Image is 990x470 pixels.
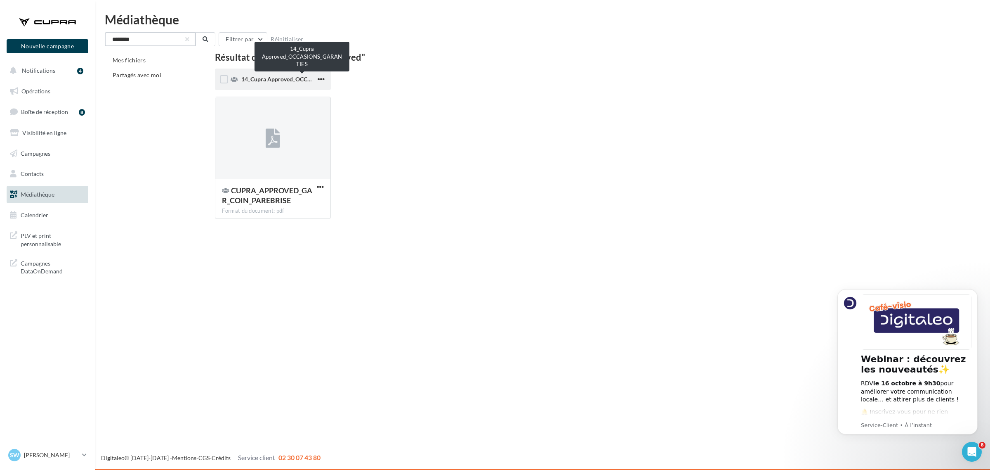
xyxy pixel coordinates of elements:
span: CUPRA_APPROVED_GAR_COIN_PAREBRISE [222,186,312,205]
span: Contacts [21,170,44,177]
span: Visibilité en ligne [22,129,66,136]
a: Opérations [5,83,90,100]
span: Boîte de réception [21,108,68,115]
div: Résultat de la recherche: "approved" [215,53,943,62]
div: 8 [79,109,85,116]
span: PLV et print personnalisable [21,230,85,248]
a: CGS [198,454,210,461]
div: Médiathèque [105,13,980,26]
span: © [DATE]-[DATE] - - - [101,454,321,461]
span: Service client [238,453,275,461]
a: Contacts [5,165,90,183]
a: Crédits [212,454,231,461]
a: SW [PERSON_NAME] [7,447,88,463]
span: Campagnes DataOnDemand [21,258,85,275]
span: Notifications [22,67,55,74]
div: 14_Cupra Approved_OCCASIONS_GARANTIES [255,42,349,71]
span: Calendrier [21,211,48,218]
span: Mes fichiers [113,57,146,64]
iframe: Intercom live chat [962,442,982,462]
span: Opérations [21,88,50,95]
a: Campagnes DataOnDemand [5,254,90,279]
a: Médiathèque [5,186,90,203]
a: PLV et print personnalisable [5,227,90,251]
span: Campagnes [21,150,50,157]
div: Format du document: pdf [222,207,324,215]
span: 14_Cupra Approved_OCCASIONS_GARANTIES [241,76,363,83]
a: Campagnes [5,145,90,162]
a: Digitaleo [101,454,125,461]
span: Partagés avec moi [113,71,161,78]
a: Calendrier [5,207,90,224]
button: Notifications 4 [5,62,87,79]
p: [PERSON_NAME] [24,451,79,459]
a: Visibilité en ligne [5,124,90,142]
button: Filtrer par [219,32,267,46]
iframe: Intercom notifications message [825,278,990,466]
button: Réinitialiser [267,34,307,44]
span: SW [10,451,19,459]
span: 02 30 07 43 80 [278,453,321,461]
a: Mentions [172,454,196,461]
a: Boîte de réception8 [5,103,90,121]
span: 8 [979,442,985,449]
button: Nouvelle campagne [7,39,88,53]
div: 4 [77,68,83,74]
span: Médiathèque [21,191,54,198]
